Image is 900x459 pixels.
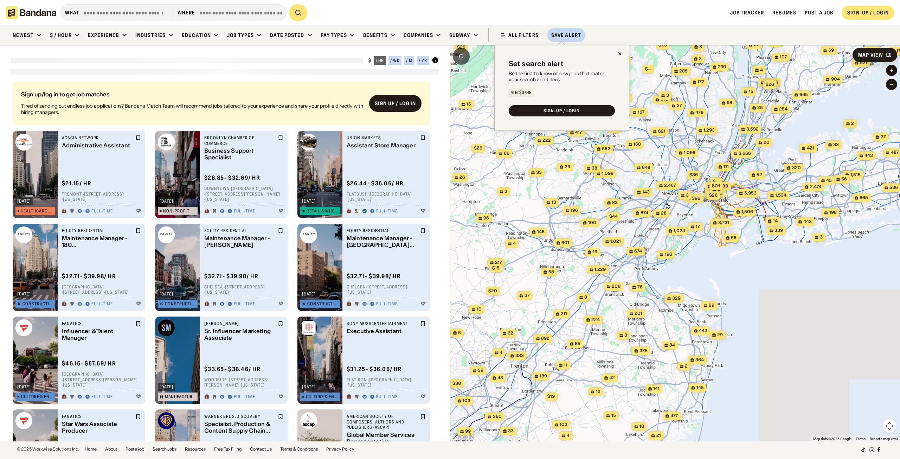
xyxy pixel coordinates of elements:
[641,210,648,216] span: 874
[658,42,667,47] span: $25
[458,330,461,336] span: 6
[91,208,113,214] div: Full-time
[754,42,759,48] span: 62
[347,135,419,141] div: Union Markets
[234,394,255,400] div: Full-time
[703,127,715,133] span: 1,293
[160,199,173,203] div: [DATE]
[182,32,211,38] div: Education
[669,342,675,348] span: 34
[696,385,704,391] span: 145
[88,32,119,38] div: Experience
[730,9,764,16] a: Job Tracker
[300,227,317,243] img: Equity Residential logo
[158,134,175,151] img: Brooklyn Chamber of Commerce logo
[302,292,316,296] div: [DATE]
[368,58,371,63] div: $
[724,164,729,170] span: 111
[803,219,812,225] span: 443
[777,40,779,46] span: 7
[204,186,283,202] div: Downtown [GEOGRAPHIC_DATA] · [STREET_ADDRESS][PERSON_NAME] · [US_STATE]
[234,208,255,214] div: Full-time
[664,183,676,189] span: 2,467
[593,249,597,255] span: 19
[727,100,732,106] span: 98
[564,362,567,368] span: 11
[697,79,705,85] span: 172
[772,9,796,16] span: Resumes
[504,151,509,157] span: 66
[731,235,737,241] span: 58
[889,185,898,191] span: 536
[642,165,650,171] span: 648
[497,375,503,381] span: 43
[749,89,753,95] span: 15
[661,210,667,216] span: 28
[679,68,688,74] span: 285
[611,413,616,419] span: 15
[467,101,471,107] span: 15
[347,321,419,326] div: Sony Music Entertainment
[452,432,475,441] a: Open this area in Google Maps (opens a new window)
[347,228,419,234] div: Equity Residential
[741,209,753,215] span: 1,506
[718,64,726,70] span: 799
[347,273,401,280] div: $ 32.71 - $39.98 / hr
[204,273,258,280] div: $ 32.71 - $39.98 / hr
[670,413,678,419] span: 477
[62,235,134,248] div: Maintenance Manager - 180 [GEOGRAPHIC_DATA]
[665,251,672,257] span: 196
[457,44,465,50] span: $29
[204,147,276,161] div: Business Support Specialist
[685,363,688,369] span: 2
[488,288,497,293] span: $20
[661,97,669,103] span: 273
[347,191,426,202] div: Flatbush · [GEOGRAPHIC_DATA] · [US_STATE]
[744,190,757,196] span: 5,953
[551,32,581,38] div: Save Alert
[62,180,91,187] div: $ 21.15 / hr
[851,121,854,127] span: 2
[666,93,669,98] span: 3
[658,128,666,134] span: 621
[637,284,643,290] span: 76
[639,348,648,354] span: 376
[760,67,763,73] span: 4
[677,103,682,109] span: 27
[870,437,898,441] a: Report a map error
[841,176,847,182] span: 56
[805,9,833,16] span: Post a job
[204,414,276,419] div: Warner Bros. Discovery
[465,428,471,434] span: 99
[13,32,34,38] div: Newest
[62,284,141,295] div: [GEOGRAPHIC_DATA] · [STREET_ADDRESS] · [US_STATE]
[713,179,719,184] span: $--
[135,32,166,38] div: Industries
[307,302,338,306] div: Construction
[204,377,283,388] div: Woodside · [STREET_ADDRESS][PERSON_NAME] · [US_STATE]
[347,180,404,187] div: $ 26.44 - $36.06 / hr
[165,395,196,399] div: Manufacturing
[560,422,567,428] span: 103
[62,142,134,149] div: Administrative Assistant
[699,44,702,50] span: 3
[204,174,260,181] div: $ 28.85 - $32.69 / hr
[15,227,32,243] img: Equity Residential logo
[799,92,808,98] span: 665
[712,183,720,188] span: $76
[509,59,564,68] div: Set search alert
[547,394,555,399] span: $19
[510,90,532,95] div: Min $0/hr
[452,432,475,441] img: Google
[15,319,32,336] img: Fanatics logo
[419,58,427,63] div: / yr
[588,220,596,226] span: 100
[548,269,554,275] span: 58
[739,151,751,157] span: 3,666
[50,32,72,38] div: $ / hour
[214,447,242,451] a: Free Tax Filing
[178,9,195,16] div: Where
[684,150,695,156] span: 1,098
[638,109,645,115] span: 167
[17,292,31,296] div: [DATE]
